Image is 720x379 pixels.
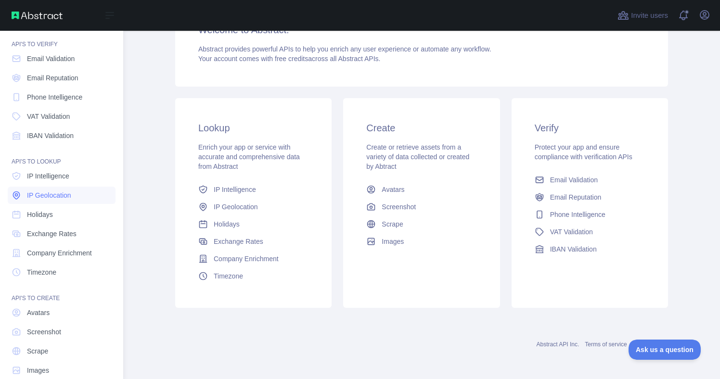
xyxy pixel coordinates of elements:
[194,215,312,233] a: Holidays
[8,304,116,321] a: Avatars
[8,264,116,281] a: Timezone
[8,187,116,204] a: IP Geolocation
[8,127,116,144] a: IBAN Validation
[8,206,116,223] a: Holidays
[550,227,593,237] span: VAT Validation
[8,146,116,165] div: API'S TO LOOKUP
[550,210,605,219] span: Phone Intelligence
[214,185,256,194] span: IP Intelligence
[531,240,649,258] a: IBAN Validation
[198,55,380,63] span: Your account comes with across all Abstract APIs.
[362,198,480,215] a: Screenshot
[27,248,92,258] span: Company Enrichment
[198,121,309,135] h3: Lookup
[382,219,403,229] span: Scrape
[27,229,77,239] span: Exchange Rates
[214,237,263,246] span: Exchange Rates
[550,192,602,202] span: Email Reputation
[194,233,312,250] a: Exchange Rates
[550,175,598,185] span: Email Validation
[214,219,240,229] span: Holidays
[629,340,701,360] iframe: Toggle Customer Support
[531,206,649,223] a: Phone Intelligence
[8,323,116,341] a: Screenshot
[616,8,670,23] button: Invite users
[382,185,404,194] span: Avatars
[535,143,632,161] span: Protect your app and ensure compliance with verification APIs
[550,244,597,254] span: IBAN Validation
[362,181,480,198] a: Avatars
[362,215,480,233] a: Scrape
[27,308,50,317] span: Avatars
[531,171,649,189] a: Email Validation
[27,346,48,356] span: Scrape
[198,45,491,53] span: Abstract provides powerful APIs to help you enrich any user experience or automate any workflow.
[382,237,404,246] span: Images
[8,167,116,185] a: IP Intelligence
[27,190,71,200] span: IP Geolocation
[8,225,116,242] a: Exchange Rates
[27,267,56,277] span: Timezone
[27,210,53,219] span: Holidays
[531,189,649,206] a: Email Reputation
[8,69,116,87] a: Email Reputation
[198,143,300,170] span: Enrich your app or service with accurate and comprehensive data from Abstract
[631,10,668,21] span: Invite users
[27,366,49,375] span: Images
[27,112,70,121] span: VAT Validation
[8,50,116,67] a: Email Validation
[194,198,312,215] a: IP Geolocation
[531,223,649,240] a: VAT Validation
[27,73,78,83] span: Email Reputation
[214,202,258,212] span: IP Geolocation
[537,341,579,348] a: Abstract API Inc.
[8,29,116,48] div: API'S TO VERIFY
[27,327,61,337] span: Screenshot
[194,181,312,198] a: IP Intelligence
[382,202,416,212] span: Screenshot
[194,267,312,285] a: Timezone
[366,143,469,170] span: Create or retrieve assets from a variety of data collected or created by Abtract
[366,121,476,135] h3: Create
[214,254,279,264] span: Company Enrichment
[275,55,308,63] span: free credits
[362,233,480,250] a: Images
[8,342,116,360] a: Scrape
[8,88,116,106] a: Phone Intelligence
[194,250,312,267] a: Company Enrichment
[535,121,645,135] h3: Verify
[8,108,116,125] a: VAT Validation
[8,362,116,379] a: Images
[27,54,75,63] span: Email Validation
[8,244,116,262] a: Company Enrichment
[214,271,243,281] span: Timezone
[12,12,63,19] img: Abstract API
[585,341,627,348] a: Terms of service
[8,283,116,302] div: API'S TO CREATE
[27,92,82,102] span: Phone Intelligence
[27,131,74,140] span: IBAN Validation
[27,171,69,181] span: IP Intelligence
